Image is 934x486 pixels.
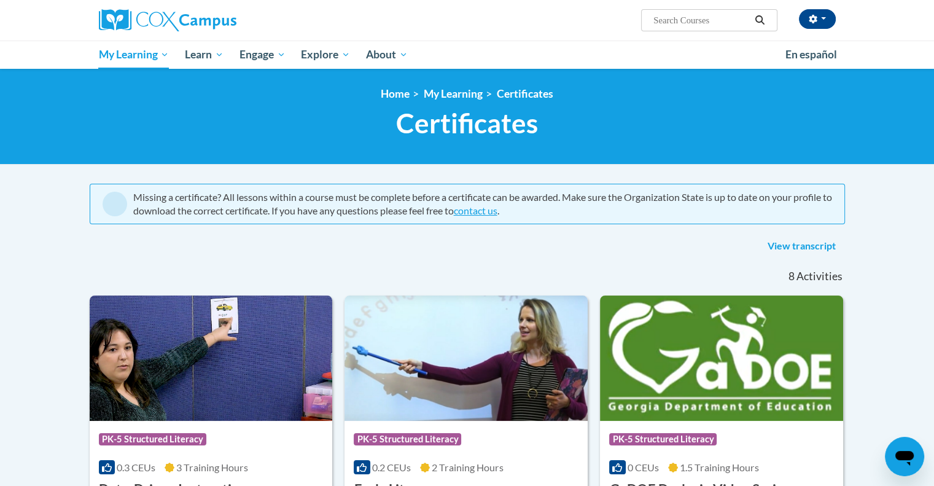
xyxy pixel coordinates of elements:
[432,461,504,473] span: 2 Training Hours
[91,41,177,69] a: My Learning
[133,190,832,218] div: Missing a certificate? All lessons within a course must be complete before a certificate can be a...
[497,87,553,100] a: Certificates
[454,205,497,216] a: contact us
[396,107,538,139] span: Certificates
[177,41,232,69] a: Learn
[301,47,350,62] span: Explore
[424,87,483,100] a: My Learning
[344,296,588,421] img: Course Logo
[788,270,794,283] span: 8
[799,9,836,29] button: Account Settings
[600,296,843,421] img: Course Logo
[885,437,924,476] iframe: Button to launch messaging window
[80,41,854,69] div: Main menu
[239,47,286,62] span: Engage
[354,433,461,445] span: PK-5 Structured Literacy
[628,461,659,473] span: 0 CEUs
[366,47,408,62] span: About
[176,461,248,473] span: 3 Training Hours
[758,237,845,256] a: View transcript
[652,13,750,28] input: Search Courses
[99,9,236,31] img: Cox Campus
[293,41,358,69] a: Explore
[90,296,333,421] img: Course Logo
[785,48,837,61] span: En español
[609,433,717,445] span: PK-5 Structured Literacy
[777,42,845,68] a: En español
[98,47,169,62] span: My Learning
[232,41,294,69] a: Engage
[750,13,769,28] button: Search
[680,461,759,473] span: 1.5 Training Hours
[99,433,206,445] span: PK-5 Structured Literacy
[358,41,416,69] a: About
[99,9,332,31] a: Cox Campus
[372,461,411,473] span: 0.2 CEUs
[796,270,843,283] span: Activities
[381,87,410,100] a: Home
[117,461,155,473] span: 0.3 CEUs
[185,47,224,62] span: Learn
